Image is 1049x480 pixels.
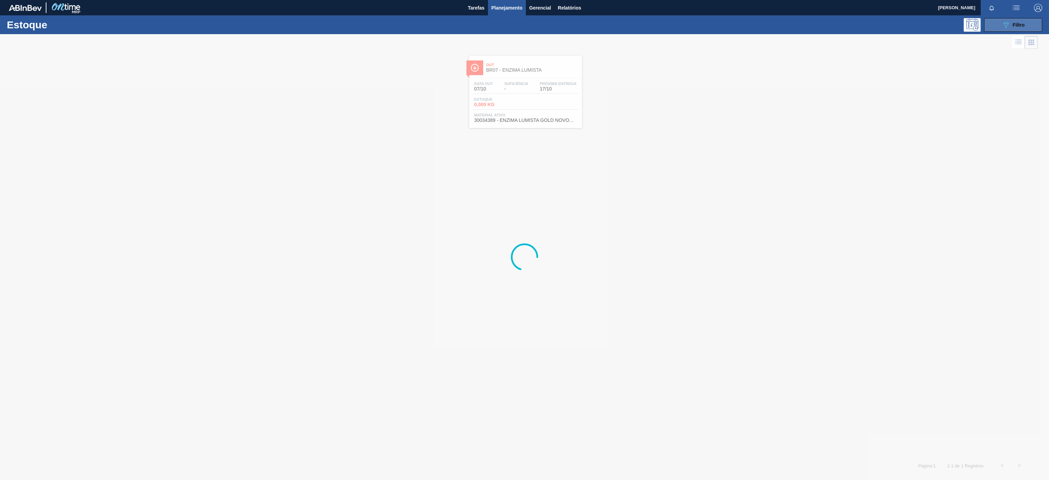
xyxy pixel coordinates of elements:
[9,5,42,11] img: TNhmsLtSVTkK8tSr43FrP2fwEKptu5GPRR3wAAAABJRU5ErkJggg==
[964,18,981,32] div: Pogramando: nenhum usuário selecionado
[7,21,115,29] h1: Estoque
[529,4,551,12] span: Gerencial
[1034,4,1042,12] img: Logout
[468,4,485,12] span: Tarefas
[981,3,1003,13] button: Notificações
[491,4,522,12] span: Planejamento
[1012,4,1020,12] img: userActions
[984,18,1042,32] button: Filtro
[1013,22,1025,28] span: Filtro
[558,4,581,12] span: Relatórios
